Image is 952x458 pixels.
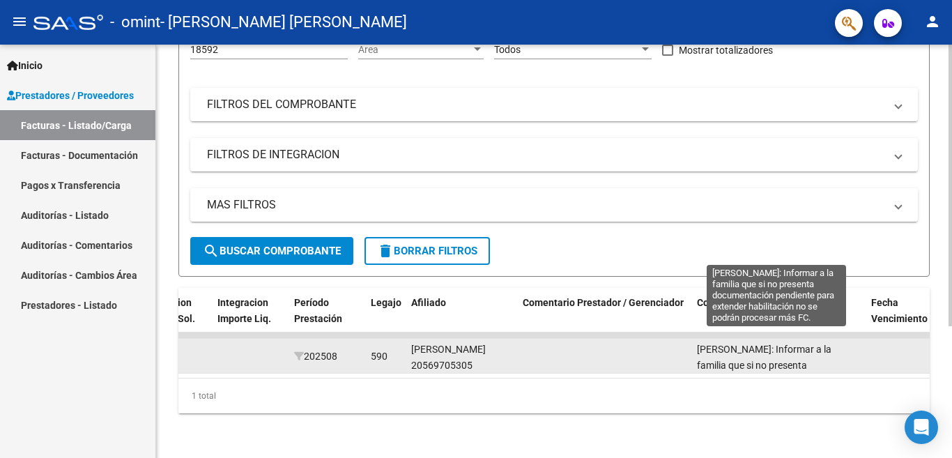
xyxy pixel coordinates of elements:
[217,297,271,324] span: Integracion Importe Liq.
[697,344,845,418] span: [PERSON_NAME]: Informar a la familia que si no presenta documentación pendiente para extender hab...
[160,7,407,38] span: - [PERSON_NAME] [PERSON_NAME]
[203,243,220,259] mat-icon: search
[190,188,918,222] mat-expansion-panel-header: MAS FILTROS
[697,297,803,308] span: Comentario Obra Social
[517,288,691,349] datatable-header-cell: Comentario Prestador / Gerenciador
[523,297,684,308] span: Comentario Prestador / Gerenciador
[190,237,353,265] button: Buscar Comprobante
[207,97,884,112] mat-panel-title: FILTROS DEL COMPROBANTE
[905,411,938,444] div: Open Intercom Messenger
[377,245,477,257] span: Borrar Filtros
[207,147,884,162] mat-panel-title: FILTROS DE INTEGRACION
[494,44,521,55] span: Todos
[411,297,446,308] span: Afiliado
[371,349,387,365] div: 590
[289,288,365,349] datatable-header-cell: Período Prestación
[294,351,337,362] span: 202508
[190,88,918,121] mat-expansion-panel-header: FILTROS DEL COMPROBANTE
[406,288,517,349] datatable-header-cell: Afiliado
[679,42,773,59] span: Mostrar totalizadores
[11,13,28,30] mat-icon: menu
[207,197,884,213] mat-panel-title: MAS FILTROS
[212,288,289,349] datatable-header-cell: Integracion Importe Liq.
[365,288,406,349] datatable-header-cell: Legajo
[691,288,866,349] datatable-header-cell: Comentario Obra Social
[411,342,512,374] div: [PERSON_NAME] 20569705305
[7,58,43,73] span: Inicio
[866,288,928,349] datatable-header-cell: Fecha Vencimiento
[358,44,471,56] span: Area
[110,7,160,38] span: - omint
[924,13,941,30] mat-icon: person
[371,297,401,308] span: Legajo
[203,245,341,257] span: Buscar Comprobante
[294,297,342,324] span: Período Prestación
[178,379,930,413] div: 1 total
[364,237,490,265] button: Borrar Filtros
[871,297,928,324] span: Fecha Vencimiento
[377,243,394,259] mat-icon: delete
[7,88,134,103] span: Prestadores / Proveedores
[190,138,918,171] mat-expansion-panel-header: FILTROS DE INTEGRACION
